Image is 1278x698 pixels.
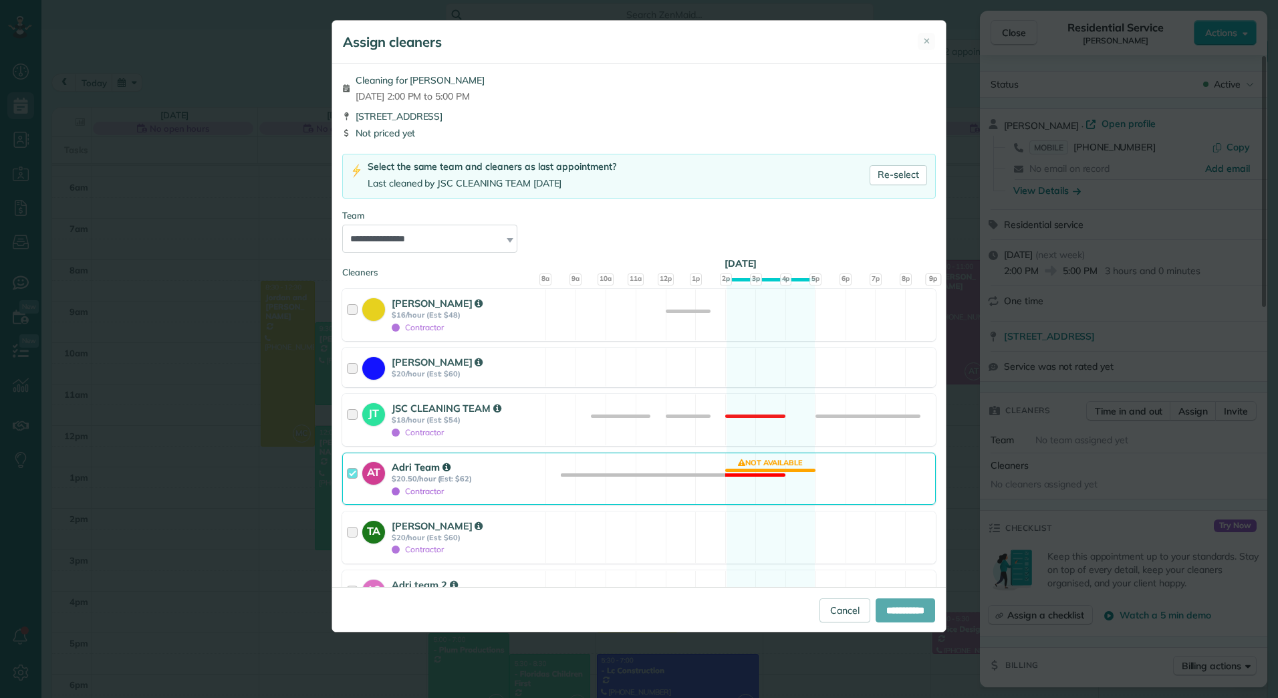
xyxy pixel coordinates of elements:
a: Cancel [819,598,870,622]
strong: $18/hour (Est: $54) [392,415,541,425]
strong: AT [362,462,385,481]
strong: $20.50/hour (Est: $62) [392,474,541,483]
div: Last cleaned by JSC CLEANING TEAM [DATE] [368,177,616,191]
h5: Assign cleaners [343,33,442,51]
span: [DATE] 2:00 PM to 5:00 PM [356,90,485,103]
span: Contractor [392,322,444,332]
strong: $20/hour (Est: $60) [392,533,541,542]
strong: $20/hour (Est: $60) [392,369,541,378]
strong: [PERSON_NAME] [392,297,483,310]
strong: [PERSON_NAME] [392,356,483,368]
div: Select the same team and cleaners as last appointment? [368,160,616,174]
strong: Adri team 2 [392,578,458,591]
span: Contractor [392,544,444,554]
div: Team [342,209,936,222]
div: [STREET_ADDRESS] [342,110,936,123]
div: Cleaners [342,266,936,270]
a: Re-select [870,165,927,185]
div: Not priced yet [342,126,936,140]
img: lightning-bolt-icon-94e5364df696ac2de96d3a42b8a9ff6ba979493684c50e6bbbcda72601fa0d29.png [351,164,362,178]
span: ✕ [923,35,930,47]
strong: TA [362,521,385,540]
strong: A2 [362,580,385,598]
strong: [PERSON_NAME] [392,519,483,532]
span: Cleaning for [PERSON_NAME] [356,74,485,87]
span: Contractor [392,486,444,496]
span: Contractor [392,427,444,437]
strong: Adri Team [392,461,451,473]
strong: JSC CLEANING TEAM [392,402,501,415]
strong: JT [362,403,385,422]
strong: $16/hour (Est: $48) [392,310,541,320]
